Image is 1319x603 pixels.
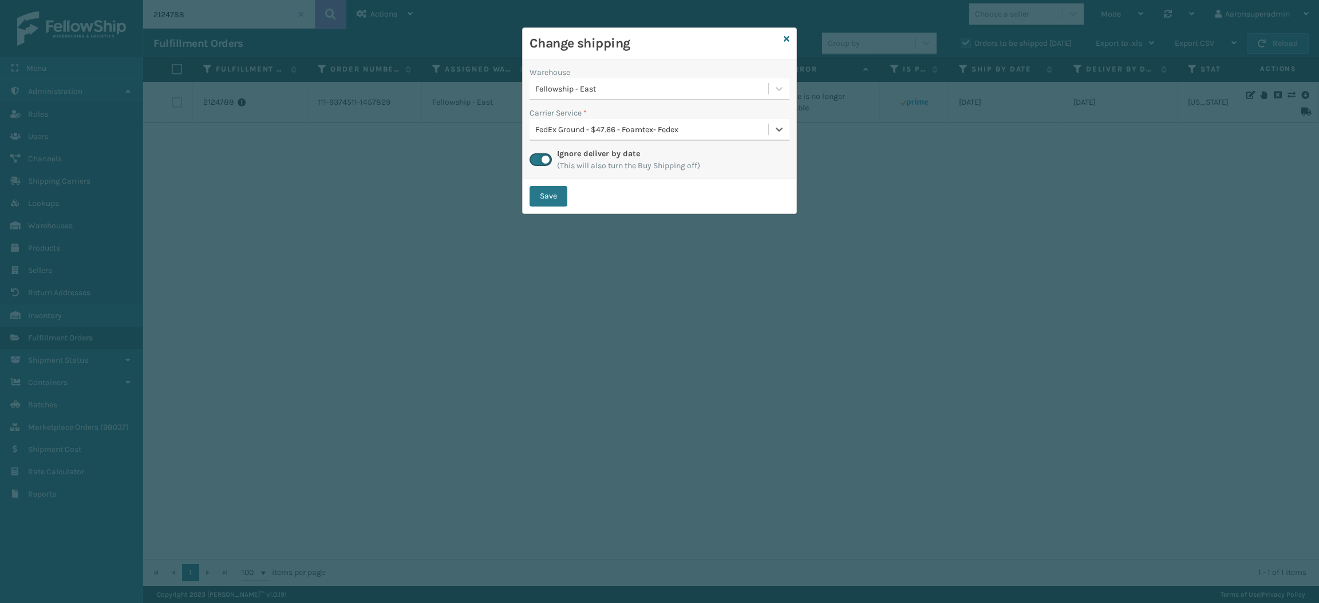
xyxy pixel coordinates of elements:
[530,186,567,207] button: Save
[530,35,779,52] h3: Change shipping
[557,149,640,158] label: Ignore deliver by date
[557,160,700,172] span: (This will also turn the Buy Shipping off)
[535,83,769,95] div: Fellowship - East
[530,107,587,119] label: Carrier Service
[535,124,769,136] div: FedEx Ground - $47.66 - Foamtex- Fedex
[530,66,570,78] label: Warehouse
